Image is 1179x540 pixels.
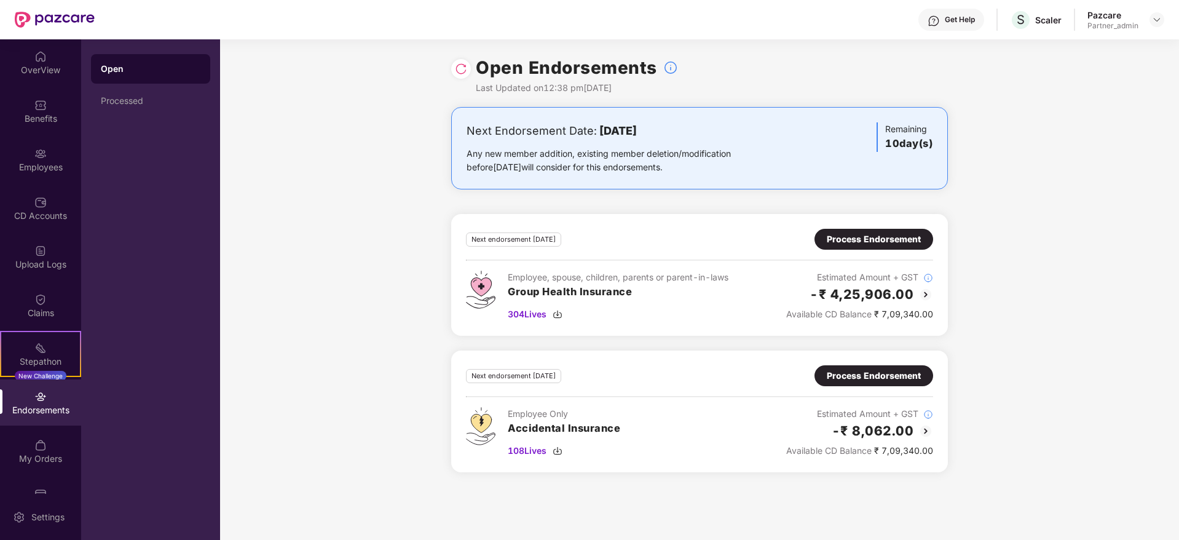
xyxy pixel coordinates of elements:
div: Partner_admin [1087,21,1138,31]
div: Any new member addition, existing member deletion/modification before [DATE] will consider for th... [467,147,770,174]
img: New Pazcare Logo [15,12,95,28]
div: Open [101,63,200,75]
img: svg+xml;base64,PHN2ZyBpZD0iSG9tZSIgeG1sbnM9Imh0dHA6Ly93d3cudzMub3JnLzIwMDAvc3ZnIiB3aWR0aD0iMjAiIG... [34,50,47,63]
div: Estimated Amount + GST [786,271,933,284]
img: svg+xml;base64,PHN2ZyBpZD0iRG93bmxvYWQtMzJ4MzIiIHhtbG5zPSJodHRwOi8vd3d3LnczLm9yZy8yMDAwL3N2ZyIgd2... [553,446,562,456]
div: New Challenge [15,371,66,381]
div: Estimated Amount + GST [786,407,933,421]
img: svg+xml;base64,PHN2ZyBpZD0iUGF6Y2FyZCIgeG1sbnM9Imh0dHA6Ly93d3cudzMub3JnLzIwMDAvc3ZnIiB3aWR0aD0iMj... [34,488,47,500]
div: Next endorsement [DATE] [466,369,561,383]
div: ₹ 7,09,340.00 [786,444,933,458]
h2: -₹ 8,062.00 [832,421,914,441]
div: Processed [101,96,200,106]
img: svg+xml;base64,PHN2ZyBpZD0iRW1wbG95ZWVzIiB4bWxucz0iaHR0cDovL3d3dy53My5vcmcvMjAwMC9zdmciIHdpZHRoPS... [34,148,47,160]
img: svg+xml;base64,PHN2ZyBpZD0iRHJvcGRvd24tMzJ4MzIiIHhtbG5zPSJodHRwOi8vd3d3LnczLm9yZy8yMDAwL3N2ZyIgd2... [1152,15,1162,25]
img: svg+xml;base64,PHN2ZyBpZD0iQmFjay0yMHgyMCIgeG1sbnM9Imh0dHA6Ly93d3cudzMub3JnLzIwMDAvc3ZnIiB3aWR0aD... [918,287,933,302]
div: Scaler [1035,14,1062,26]
div: Process Endorsement [827,369,921,383]
div: ₹ 7,09,340.00 [786,308,933,321]
img: svg+xml;base64,PHN2ZyBpZD0iRW5kb3JzZW1lbnRzIiB4bWxucz0iaHR0cDovL3d3dy53My5vcmcvMjAwMC9zdmciIHdpZH... [34,391,47,403]
img: svg+xml;base64,PHN2ZyBpZD0iSW5mb18tXzMyeDMyIiBkYXRhLW5hbWU9IkluZm8gLSAzMngzMiIgeG1sbnM9Imh0dHA6Ly... [663,60,678,75]
span: Available CD Balance [786,445,872,456]
span: 108 Lives [508,444,546,458]
span: Available CD Balance [786,309,872,319]
h3: Group Health Insurance [508,284,728,300]
div: Process Endorsement [827,232,921,246]
img: svg+xml;base64,PHN2ZyBpZD0iVXBsb2FkX0xvZ3MiIGRhdGEtbmFtZT0iVXBsb2FkIExvZ3MiIHhtbG5zPSJodHRwOi8vd3... [34,245,47,257]
img: svg+xml;base64,PHN2ZyBpZD0iSGVscC0zMngzMiIgeG1sbnM9Imh0dHA6Ly93d3cudzMub3JnLzIwMDAvc3ZnIiB3aWR0aD... [928,15,940,27]
img: svg+xml;base64,PHN2ZyBpZD0iUmVsb2FkLTMyeDMyIiB4bWxucz0iaHR0cDovL3d3dy53My5vcmcvMjAwMC9zdmciIHdpZH... [455,63,467,75]
h3: 10 day(s) [885,136,933,152]
div: Employee, spouse, children, parents or parent-in-laws [508,271,728,284]
div: Pazcare [1087,9,1138,21]
img: svg+xml;base64,PHN2ZyB4bWxucz0iaHR0cDovL3d3dy53My5vcmcvMjAwMC9zdmciIHdpZHRoPSI0OS4zMjEiIGhlaWdodD... [466,407,495,445]
div: Settings [28,511,68,523]
h2: -₹ 4,25,906.00 [810,284,913,304]
span: 304 Lives [508,308,546,321]
img: svg+xml;base64,PHN2ZyBpZD0iTXlfT3JkZXJzIiBkYXRhLW5hbWU9Ik15IE9yZGVycyIgeG1sbnM9Imh0dHA6Ly93d3cudz... [34,439,47,451]
div: Next endorsement [DATE] [466,232,561,247]
b: [DATE] [599,124,637,137]
img: svg+xml;base64,PHN2ZyBpZD0iSW5mb18tXzMyeDMyIiBkYXRhLW5hbWU9IkluZm8gLSAzMngzMiIgeG1sbnM9Imh0dHA6Ly... [923,410,933,419]
div: Remaining [877,122,933,152]
div: Last Updated on 12:38 pm[DATE] [476,81,678,95]
div: Employee Only [508,407,620,421]
img: svg+xml;base64,PHN2ZyBpZD0iQ2xhaW0iIHhtbG5zPSJodHRwOi8vd3d3LnczLm9yZy8yMDAwL3N2ZyIgd2lkdGg9IjIwIi... [34,293,47,306]
img: svg+xml;base64,PHN2ZyBpZD0iU2V0dGluZy0yMHgyMCIgeG1sbnM9Imh0dHA6Ly93d3cudzMub3JnLzIwMDAvc3ZnIiB3aW... [13,511,25,523]
img: svg+xml;base64,PHN2ZyB4bWxucz0iaHR0cDovL3d3dy53My5vcmcvMjAwMC9zdmciIHdpZHRoPSI0Ny43MTQiIGhlaWdodD... [466,271,495,309]
img: svg+xml;base64,PHN2ZyBpZD0iSW5mb18tXzMyeDMyIiBkYXRhLW5hbWU9IkluZm8gLSAzMngzMiIgeG1sbnM9Imh0dHA6Ly... [923,273,933,283]
img: svg+xml;base64,PHN2ZyBpZD0iRG93bmxvYWQtMzJ4MzIiIHhtbG5zPSJodHRwOi8vd3d3LnczLm9yZy8yMDAwL3N2ZyIgd2... [553,309,562,319]
img: svg+xml;base64,PHN2ZyBpZD0iQmVuZWZpdHMiIHhtbG5zPSJodHRwOi8vd3d3LnczLm9yZy8yMDAwL3N2ZyIgd2lkdGg9Ij... [34,99,47,111]
div: Stepathon [1,355,80,368]
img: svg+xml;base64,PHN2ZyB4bWxucz0iaHR0cDovL3d3dy53My5vcmcvMjAwMC9zdmciIHdpZHRoPSIyMSIgaGVpZ2h0PSIyMC... [34,342,47,354]
h1: Open Endorsements [476,54,657,81]
div: Next Endorsement Date: [467,122,770,140]
div: Get Help [945,15,975,25]
h3: Accidental Insurance [508,421,620,437]
img: svg+xml;base64,PHN2ZyBpZD0iQ0RfQWNjb3VudHMiIGRhdGEtbmFtZT0iQ0QgQWNjb3VudHMiIHhtbG5zPSJodHRwOi8vd3... [34,196,47,208]
span: S [1017,12,1025,27]
img: svg+xml;base64,PHN2ZyBpZD0iQmFjay0yMHgyMCIgeG1sbnM9Imh0dHA6Ly93d3cudzMub3JnLzIwMDAvc3ZnIiB3aWR0aD... [918,424,933,439]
